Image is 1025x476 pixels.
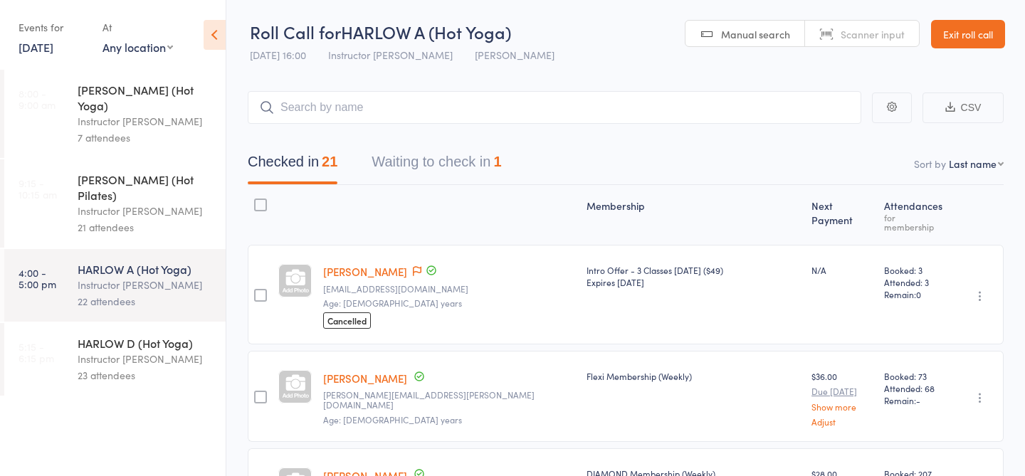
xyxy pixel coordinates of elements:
[841,27,905,41] span: Scanner input
[922,92,1004,123] button: CSV
[78,171,214,203] div: [PERSON_NAME] (Hot Pilates)
[19,267,56,290] time: 4:00 - 5:00 pm
[323,284,575,294] small: timiadams@yahoo.com
[78,367,214,384] div: 23 attendees
[323,297,462,309] span: Age: [DEMOGRAPHIC_DATA] years
[587,276,800,288] div: Expires [DATE]
[806,191,878,238] div: Next Payment
[78,293,214,310] div: 22 attendees
[19,88,56,110] time: 8:00 - 9:00 am
[878,191,952,238] div: Atten­dances
[811,402,873,411] a: Show more
[19,341,54,364] time: 5:15 - 6:15 pm
[884,394,946,406] span: Remain:
[4,323,226,396] a: 5:15 -6:15 pmHARLOW D (Hot Yoga)Instructor [PERSON_NAME]23 attendees
[916,288,921,300] span: 0
[884,264,946,276] span: Booked: 3
[4,249,226,322] a: 4:00 -5:00 pmHARLOW A (Hot Yoga)Instructor [PERSON_NAME]22 attendees
[581,191,806,238] div: Membership
[323,264,407,279] a: [PERSON_NAME]
[4,159,226,248] a: 9:15 -10:15 am[PERSON_NAME] (Hot Pilates)Instructor [PERSON_NAME]21 attendees
[102,39,173,55] div: Any location
[493,154,501,169] div: 1
[323,390,575,411] small: stephen.barber.1604@gmail.com
[323,413,462,425] span: Age: [DEMOGRAPHIC_DATA] years
[102,16,173,39] div: At
[811,370,873,426] div: $36.00
[78,351,214,367] div: Instructor [PERSON_NAME]
[884,288,946,300] span: Remain:
[587,264,800,288] div: Intro Offer - 3 Classes [DATE] ($49)
[587,370,800,382] div: Flexi Membership (Weekly)
[78,219,214,236] div: 21 attendees
[884,382,946,394] span: Attended: 68
[931,20,1005,48] a: Exit roll call
[78,277,214,293] div: Instructor [PERSON_NAME]
[4,70,226,158] a: 8:00 -9:00 am[PERSON_NAME] (Hot Yoga)Instructor [PERSON_NAME]7 attendees
[19,39,53,55] a: [DATE]
[341,20,511,43] span: HARLOW A (Hot Yoga)
[811,417,873,426] a: Adjust
[250,20,341,43] span: Roll Call for
[78,82,214,113] div: [PERSON_NAME] (Hot Yoga)
[322,154,337,169] div: 21
[949,157,997,171] div: Last name
[78,261,214,277] div: HARLOW A (Hot Yoga)
[323,312,371,329] span: Cancelled
[250,48,306,62] span: [DATE] 16:00
[19,177,57,200] time: 9:15 - 10:15 am
[248,91,861,124] input: Search by name
[248,147,337,184] button: Checked in21
[884,276,946,288] span: Attended: 3
[78,129,214,146] div: 7 attendees
[19,16,88,39] div: Events for
[914,157,946,171] label: Sort by
[78,113,214,129] div: Instructor [PERSON_NAME]
[884,370,946,382] span: Booked: 73
[475,48,554,62] span: [PERSON_NAME]
[811,264,873,276] div: N/A
[884,213,946,231] div: for membership
[78,335,214,351] div: HARLOW D (Hot Yoga)
[323,371,407,386] a: [PERSON_NAME]
[811,386,873,396] small: Due [DATE]
[78,203,214,219] div: Instructor [PERSON_NAME]
[372,147,501,184] button: Waiting to check in1
[916,394,920,406] span: -
[721,27,790,41] span: Manual search
[328,48,453,62] span: Instructor [PERSON_NAME]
